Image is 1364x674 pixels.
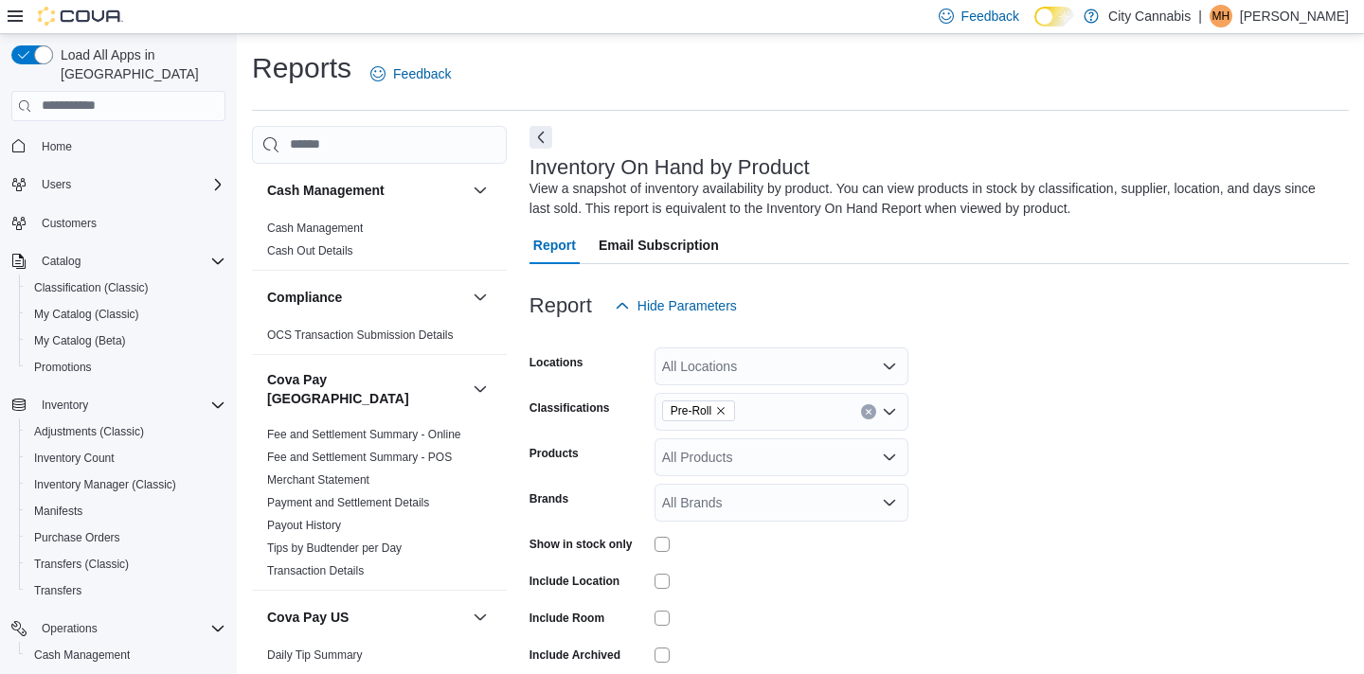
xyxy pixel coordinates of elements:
span: Inventory Manager (Classic) [34,477,176,492]
span: Daily Tip Summary [267,647,363,663]
span: Transaction Details [267,563,364,578]
button: Catalog [34,250,88,273]
span: Customers [42,216,97,231]
button: Hide Parameters [607,287,745,325]
button: Inventory [4,392,233,418]
a: OCS Transaction Submission Details [267,328,454,342]
span: Transfers [27,579,225,602]
p: [PERSON_NAME] [1240,5,1349,27]
button: Cash Management [267,181,465,200]
a: Home [34,135,80,158]
a: Cash Out Details [267,244,353,257]
a: Fee and Settlement Summary - POS [267,451,452,464]
button: Home [4,133,233,160]
h3: Cova Pay US [267,608,349,627]
div: Michael Holmstrom [1210,5,1232,27]
a: Manifests [27,500,90,523]
button: Clear input [861,404,876,419]
a: Inventory Count [27,447,122,470]
span: Tips by Budtender per Day [267,541,402,556]
button: Adjustments (Classic) [19,418,233,445]
a: Customers [34,212,104,235]
span: Inventory Count [27,447,225,470]
span: Load All Apps in [GEOGRAPHIC_DATA] [53,45,225,83]
button: Operations [34,617,105,640]
a: Cash Management [27,644,137,666]
span: Fee and Settlement Summary - POS [267,450,452,465]
a: Adjustments (Classic) [27,420,152,443]
span: Inventory Count [34,451,115,466]
h3: Report [529,294,592,317]
button: Cash Management [469,179,492,202]
span: Users [42,177,71,192]
span: Inventory [42,398,88,413]
button: Compliance [267,288,465,307]
a: Feedback [363,55,458,93]
span: Cash Out Details [267,243,353,258]
div: View a snapshot of inventory availability by product. You can view products in stock by classific... [529,179,1339,219]
img: Cova [38,7,123,26]
label: Classifications [529,400,610,416]
button: Inventory [34,394,96,417]
a: Transfers (Classic) [27,553,136,576]
span: Purchase Orders [34,530,120,545]
h3: Cova Pay [GEOGRAPHIC_DATA] [267,370,465,408]
div: Cova Pay US [252,644,507,674]
span: Home [42,139,72,154]
button: Transfers [19,577,233,604]
span: Manifests [34,504,82,519]
span: Users [34,173,225,196]
span: Inventory [34,394,225,417]
a: Fee and Settlement Summary - Online [267,428,461,441]
span: Report [533,226,576,264]
a: Payout History [267,519,341,532]
span: Classification (Classic) [27,276,225,299]
button: Remove Pre-Roll from selection in this group [715,405,727,417]
span: Cash Management [27,644,225,666]
button: Promotions [19,354,233,381]
a: My Catalog (Beta) [27,329,134,352]
p: | [1198,5,1202,27]
span: Customers [34,211,225,235]
span: OCS Transaction Submission Details [267,328,454,343]
span: Promotions [27,356,225,379]
span: My Catalog (Beta) [34,333,126,348]
button: Catalog [4,248,233,275]
button: Purchase Orders [19,524,233,551]
button: Next [529,126,552,149]
span: Manifests [27,500,225,523]
a: Promotions [27,356,99,379]
span: My Catalog (Classic) [27,303,225,326]
a: Cash Management [267,222,363,235]
button: Open list of options [882,450,897,465]
span: Cash Management [34,647,130,663]
a: Transaction Details [267,564,364,577]
button: Open list of options [882,404,897,419]
span: My Catalog (Classic) [34,307,139,322]
span: Adjustments (Classic) [34,424,144,439]
div: Cova Pay [GEOGRAPHIC_DATA] [252,423,507,590]
span: Adjustments (Classic) [27,420,225,443]
a: Daily Tip Summary [267,648,363,662]
span: MH [1212,5,1230,27]
a: Classification (Classic) [27,276,156,299]
span: Fee and Settlement Summary - Online [267,427,461,442]
a: Payment and Settlement Details [267,496,429,509]
span: Payout History [267,518,341,533]
button: Cash Management [19,642,233,668]
button: Operations [4,615,233,642]
button: Inventory Count [19,445,233,471]
button: Cova Pay US [469,606,492,629]
span: Home [34,134,225,158]
button: Users [34,173,79,196]
a: Tips by Budtender per Day [267,541,402,555]
button: Cova Pay [GEOGRAPHIC_DATA] [469,378,492,400]
span: Purchase Orders [27,526,225,549]
a: Purchase Orders [27,526,128,549]
button: Open list of options [882,495,897,510]
p: City Cannabis [1108,5,1191,27]
span: Operations [34,617,225,640]
span: Inventory Manager (Classic) [27,473,225,496]
a: My Catalog (Classic) [27,303,147,326]
label: Products [529,446,579,461]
